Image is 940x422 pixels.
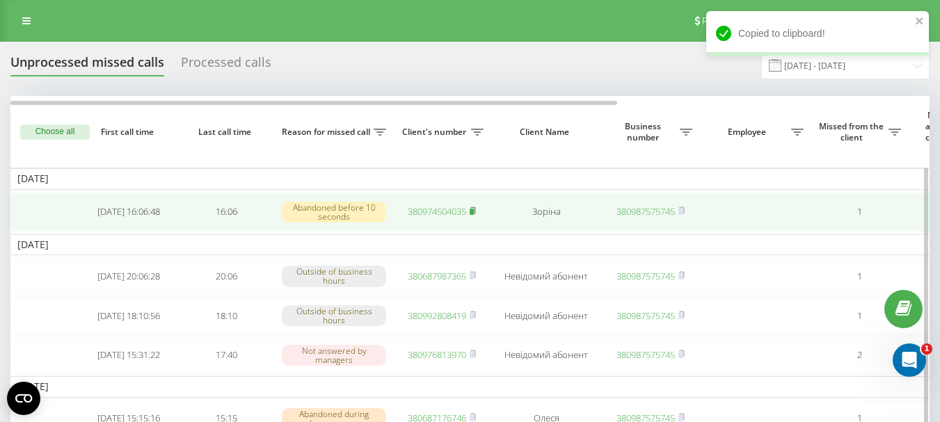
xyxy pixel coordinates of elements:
span: Missed from the client [818,121,889,143]
td: [DATE] 16:06:48 [80,193,177,232]
span: Client's number [400,127,471,138]
a: 380987575745 [616,348,675,361]
span: 1 [921,343,932,355]
span: Client Name [502,127,590,138]
div: Abandoned before 10 seconds [282,202,386,222]
td: 2 [811,337,908,374]
td: Зоріна [491,193,602,232]
span: Business number [609,121,680,143]
div: Outside of business hours [282,305,386,326]
span: First call time [91,127,166,138]
a: 380992808419 [408,309,466,322]
button: close [915,15,925,29]
a: 380987575745 [616,270,675,282]
td: Невідомий абонент [491,298,602,334]
div: Copied to clipboard! [706,11,929,56]
a: 380976813970 [408,348,466,361]
td: [DATE] 20:06:28 [80,258,177,295]
span: Last call time [189,127,264,138]
div: Processed calls [181,55,271,76]
button: Choose all [20,124,90,140]
span: Reason for missed call [282,127,374,138]
span: Referral program [702,15,776,26]
span: Employee [706,127,791,138]
td: Невідомий абонент [491,337,602,374]
button: Open CMP widget [7,382,40,415]
td: 1 [811,258,908,295]
div: Not answered by managers [282,345,386,366]
td: 1 [811,298,908,334]
a: 380987575745 [616,205,675,218]
iframe: Intercom live chat [893,343,926,377]
td: 17:40 [177,337,275,374]
td: Невідомий абонент [491,258,602,295]
a: 380687987365 [408,270,466,282]
a: 380974504035 [408,205,466,218]
td: 16:06 [177,193,275,232]
td: [DATE] 15:31:22 [80,337,177,374]
a: 380987575745 [616,309,675,322]
td: 18:10 [177,298,275,334]
td: [DATE] 18:10:56 [80,298,177,334]
div: Outside of business hours [282,266,386,286]
td: 1 [811,193,908,232]
div: Unprocessed missed calls [10,55,164,76]
td: 20:06 [177,258,275,295]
